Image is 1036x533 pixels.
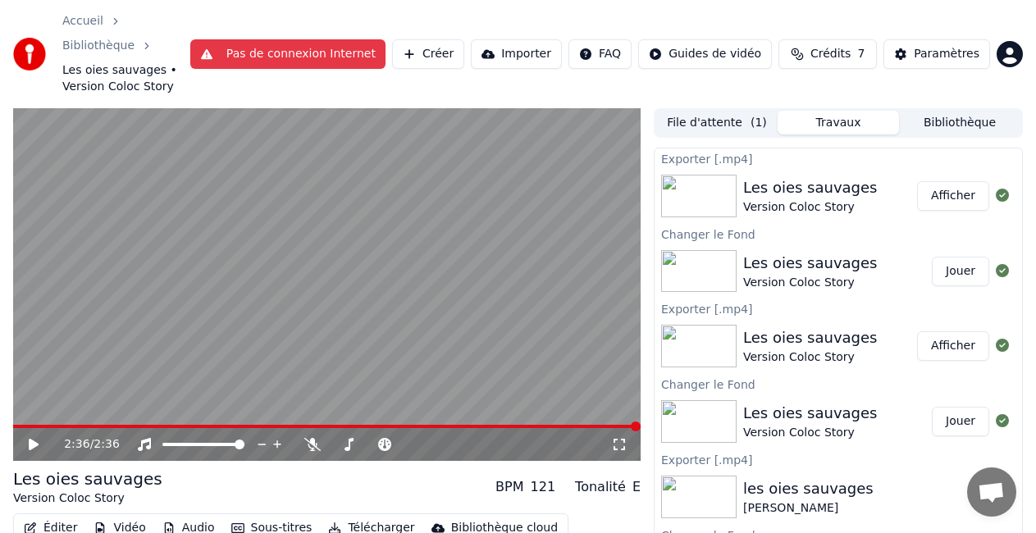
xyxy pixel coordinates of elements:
div: BPM [495,477,523,497]
button: Guides de vidéo [638,39,772,69]
button: Afficher [917,181,989,211]
span: 2:36 [94,436,119,453]
div: Les oies sauvages [743,176,877,199]
div: Version Coloc Story [13,490,162,507]
div: Exporter [.mp4] [655,298,1022,318]
div: Version Coloc Story [743,425,877,441]
div: Exporter [.mp4] [655,449,1022,469]
button: File d'attente [656,111,778,134]
span: 7 [857,46,865,62]
button: Jouer [932,257,989,286]
button: Jouer [932,407,989,436]
div: Version Coloc Story [743,275,877,291]
div: Changer le Fond [655,374,1022,394]
div: Les oies sauvages [743,402,877,425]
div: Version Coloc Story [743,199,877,216]
img: youka [13,38,46,71]
div: [PERSON_NAME] [743,500,874,517]
button: Pas de connexion Internet [190,39,386,69]
a: Accueil [62,13,103,30]
div: Tonalité [575,477,626,497]
button: Créer [392,39,464,69]
span: Les oies sauvages • Version Coloc Story [62,62,190,95]
div: E [632,477,641,497]
nav: breadcrumb [62,13,190,95]
div: Exporter [.mp4] [655,148,1022,168]
span: 2:36 [64,436,89,453]
button: Paramètres [883,39,990,69]
a: Ouvrir le chat [967,467,1016,517]
div: Les oies sauvages [743,326,877,349]
button: Importer [471,39,562,69]
div: les oies sauvages [743,477,874,500]
div: Les oies sauvages [743,252,877,275]
div: 121 [531,477,556,497]
span: ( 1 ) [751,115,767,131]
button: Afficher [917,331,989,361]
button: Bibliothèque [899,111,1020,134]
div: Changer le Fond [655,224,1022,244]
span: Crédits [810,46,851,62]
div: / [64,436,103,453]
button: Travaux [778,111,899,134]
div: Paramètres [914,46,979,62]
button: FAQ [568,39,632,69]
div: Les oies sauvages [13,467,162,490]
a: Bibliothèque [62,38,135,54]
button: Crédits7 [778,39,877,69]
div: Version Coloc Story [743,349,877,366]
